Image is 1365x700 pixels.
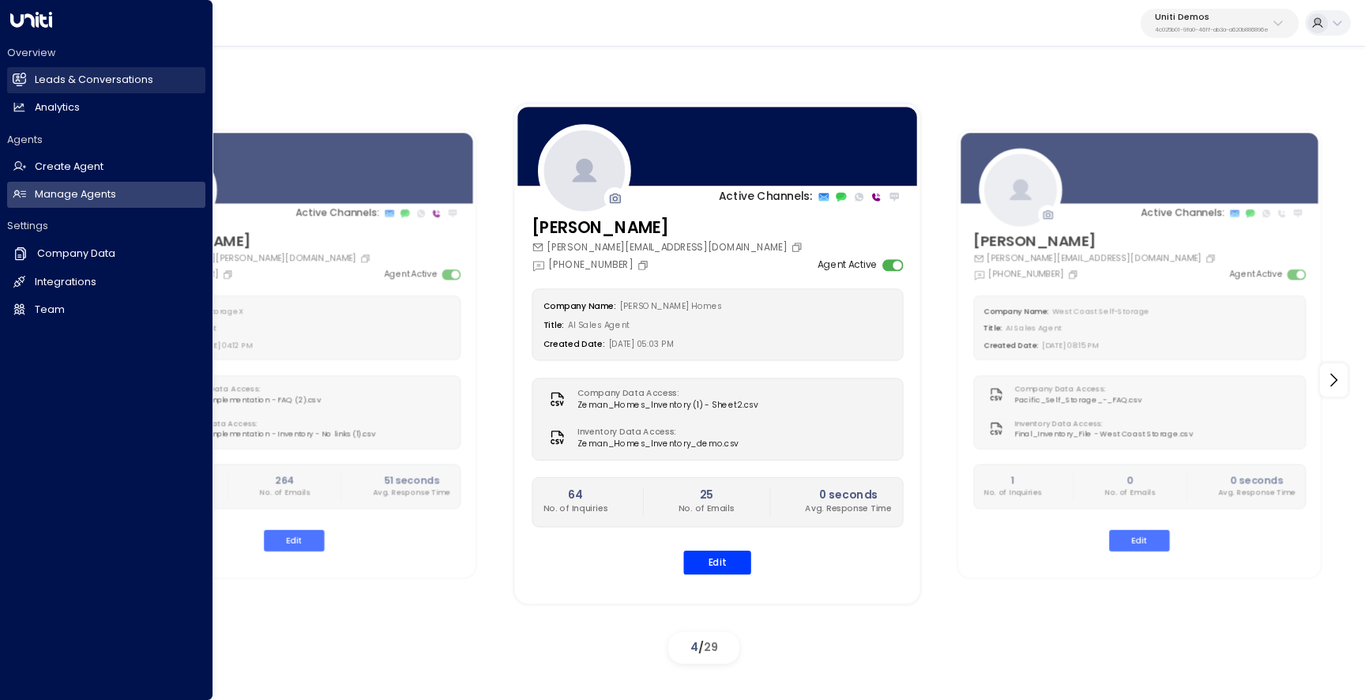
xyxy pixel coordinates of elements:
[1052,307,1149,317] span: West Coast Self-Storage
[532,216,806,240] h3: [PERSON_NAME]
[35,303,65,318] h2: Team
[543,487,608,504] h2: 64
[668,632,739,664] div: /
[169,418,370,429] label: Inventory Data Access:
[973,231,1219,253] h3: [PERSON_NAME]
[7,182,205,208] a: Manage Agents
[818,258,878,272] label: Agent Active
[169,429,376,440] span: StorageX Implementation - Inventory - No links (1).csv
[690,639,698,655] span: 4
[679,487,735,504] h2: 25
[259,487,310,499] p: No. of Emails
[128,231,374,253] h3: [PERSON_NAME]
[1014,418,1186,429] label: Inventory Data Access:
[1141,206,1224,220] p: Active Channels:
[637,259,652,271] button: Copy
[1109,530,1170,551] button: Edit
[7,133,205,147] h2: Agents
[264,530,325,551] button: Edit
[620,301,722,312] span: [PERSON_NAME] Homes
[35,160,103,175] h2: Create Agent
[719,189,812,205] p: Active Channels:
[1067,269,1081,280] button: Copy
[7,240,205,267] a: Company Data
[207,307,243,317] span: StorageX
[1014,395,1142,406] span: Pacific_Self_Storage_-_FAQ.csv
[169,384,314,395] label: Company Data Access:
[360,254,374,265] button: Copy
[1218,487,1295,499] p: Avg. Response Time
[973,268,1081,280] div: [PHONE_NUMBER]
[983,473,1041,487] h2: 1
[577,400,758,412] span: Zeman_Homes_Inventory (1) - Sheet2.csv
[568,320,630,331] span: AI Sales Agent
[543,301,616,312] label: Company Name:
[7,95,205,121] a: Analytics
[1218,473,1295,487] h2: 0 seconds
[577,426,732,438] label: Inventory Data Access:
[1104,473,1155,487] h2: 0
[543,503,608,515] p: No. of Inquiries
[791,242,806,254] button: Copy
[983,307,1048,317] label: Company Name:
[1006,323,1062,333] span: AI Sales Agent
[805,487,891,504] h2: 0 seconds
[577,438,739,450] span: Zeman_Homes_Inventory_demo.csv
[973,252,1219,265] div: [PERSON_NAME][EMAIL_ADDRESS][DOMAIN_NAME]
[35,275,96,290] h2: Integrations
[1014,384,1136,395] label: Company Data Access:
[704,639,718,655] span: 29
[532,240,806,254] div: [PERSON_NAME][EMAIL_ADDRESS][DOMAIN_NAME]
[1141,9,1299,38] button: Uniti Demos4c025b01-9fa0-46ff-ab3a-a620b886896e
[577,388,751,400] label: Company Data Access:
[35,187,116,202] h2: Manage Agents
[1155,27,1269,33] p: 4c025b01-9fa0-46ff-ab3a-a620b886896e
[609,339,675,350] span: [DATE] 05:03 PM
[384,268,438,280] label: Agent Active
[1155,13,1269,22] p: Uniti Demos
[373,487,450,499] p: Avg. Response Time
[7,219,205,233] h2: Settings
[1104,487,1155,499] p: No. of Emails
[679,503,735,515] p: No. of Emails
[7,297,205,323] a: Team
[7,46,205,60] h2: Overview
[169,395,321,406] span: StorageX Implementation - FAQ (2).csv
[543,339,605,350] label: Created Date:
[295,206,378,220] p: Active Channels:
[259,473,310,487] h2: 264
[7,269,205,295] a: Integrations
[1229,268,1283,280] label: Agent Active
[35,73,153,88] h2: Leads & Conversations
[7,67,205,93] a: Leads & Conversations
[373,473,450,487] h2: 51 seconds
[1014,429,1193,440] span: Final_Inventory_File - West Coast Storage.csv
[683,551,751,574] button: Edit
[983,323,1002,333] label: Title:
[543,320,565,331] label: Title:
[35,100,80,115] h2: Analytics
[805,503,891,515] p: Avg. Response Time
[532,258,652,272] div: [PHONE_NUMBER]
[1043,341,1099,351] span: [DATE] 08:15 PM
[983,487,1041,499] p: No. of Inquiries
[7,154,205,180] a: Create Agent
[983,341,1039,351] label: Created Date:
[128,252,374,265] div: [EMAIL_ADDRESS][PERSON_NAME][DOMAIN_NAME]
[37,247,115,262] h2: Company Data
[197,341,254,351] span: [DATE] 04:12 PM
[222,269,235,280] button: Copy
[1205,254,1218,265] button: Copy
